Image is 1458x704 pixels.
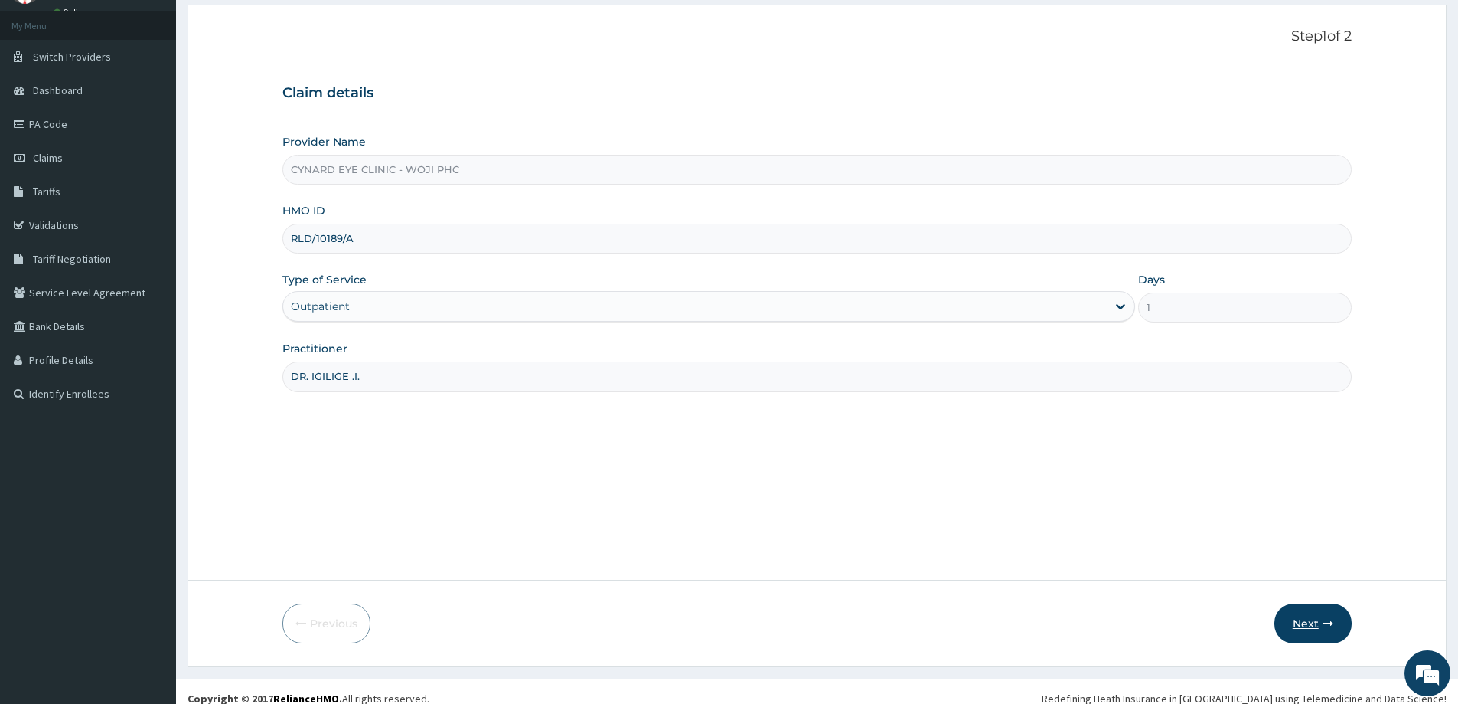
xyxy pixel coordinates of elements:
label: HMO ID [282,203,325,218]
img: d_794563401_company_1708531726252_794563401 [28,77,62,115]
div: Outpatient [291,299,350,314]
span: Tariffs [33,185,60,198]
h3: Claim details [282,85,1352,102]
span: We're online! [89,193,211,348]
textarea: Type your message and hit 'Enter' [8,418,292,472]
input: Enter HMO ID [282,224,1352,254]
label: Practitioner [282,341,347,356]
span: Dashboard [33,83,83,97]
p: Step 1 of 2 [282,28,1352,45]
div: Minimize live chat window [251,8,288,44]
button: Previous [282,604,370,643]
label: Provider Name [282,134,366,149]
span: Switch Providers [33,50,111,64]
input: Enter Name [282,362,1352,391]
span: Tariff Negotiation [33,252,111,266]
span: Claims [33,151,63,165]
button: Next [1274,604,1352,643]
div: Chat with us now [80,86,257,106]
label: Type of Service [282,272,367,287]
label: Days [1138,272,1165,287]
a: Online [54,7,90,18]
